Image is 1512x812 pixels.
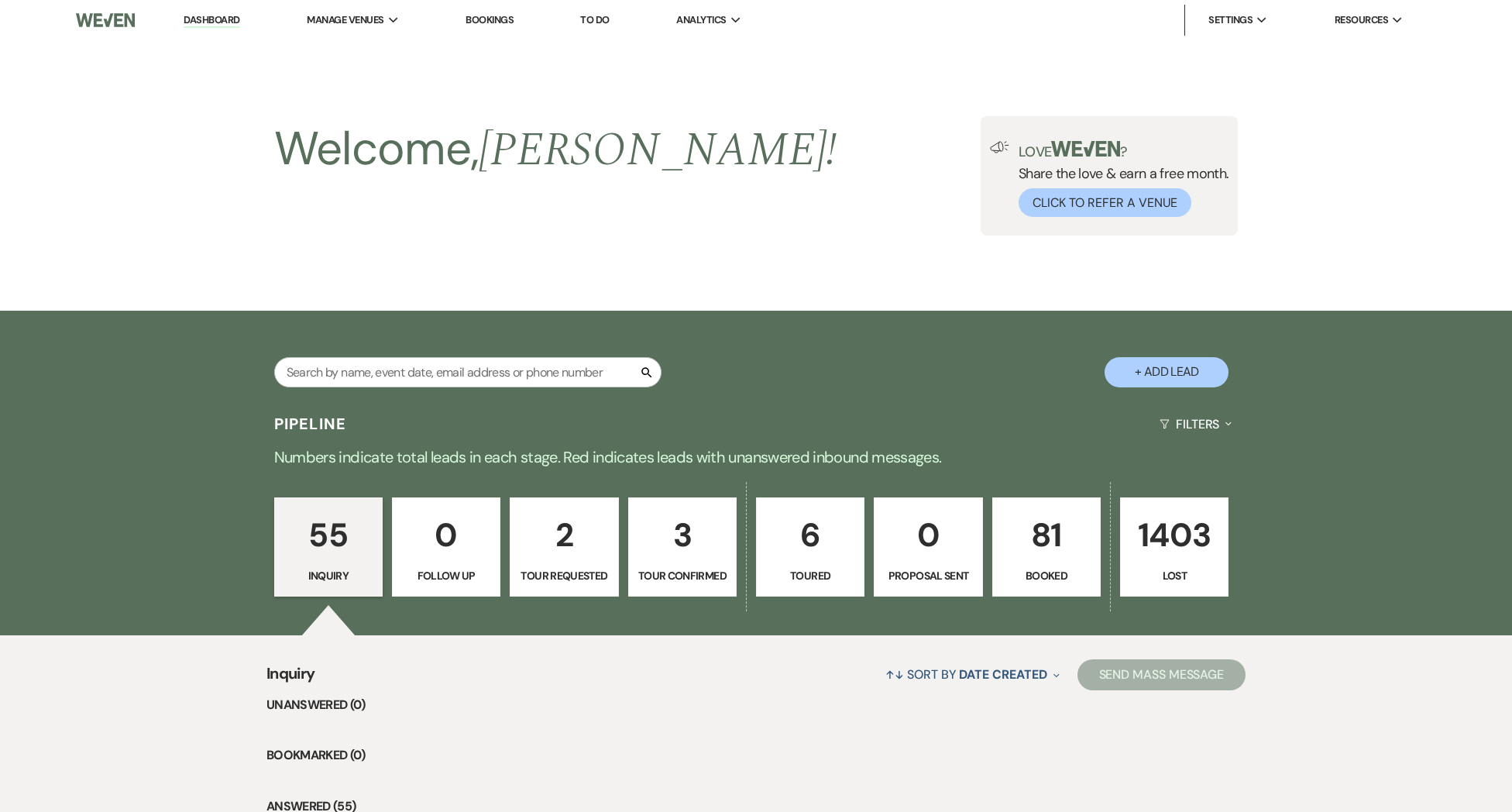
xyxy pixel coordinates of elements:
span: [PERSON_NAME] ! [479,115,837,186]
input: Search by name, event date, email address or phone number [274,357,661,387]
p: 1403 [1130,509,1218,561]
img: loud-speaker-illustration.svg [990,141,1009,153]
p: 81 [1002,509,1091,561]
p: 2 [520,509,608,561]
h3: Pipeline [274,413,347,435]
h2: Welcome, [274,116,837,183]
span: Resources [1335,12,1388,28]
a: 6Toured [756,497,864,597]
p: 6 [766,509,854,561]
a: 81Booked [992,497,1101,597]
a: 55Inquiry [274,497,383,597]
p: Lost [1130,567,1218,584]
a: 0Proposal Sent [874,497,982,597]
button: Sort By Date Created [879,654,1065,695]
p: Toured [766,567,854,584]
a: 3Tour Confirmed [628,497,737,597]
span: ↑↓ [885,666,904,683]
p: Follow Up [402,567,490,584]
a: 0Follow Up [392,497,500,597]
a: Bookings [466,13,514,26]
img: Weven Logo [76,4,136,36]
span: Manage Venues [307,12,383,28]
button: Click to Refer a Venue [1019,188,1191,217]
p: Tour Requested [520,567,608,584]
p: 55 [284,509,373,561]
p: Inquiry [284,567,373,584]
li: Bookmarked (0) [266,745,1246,766]
p: 0 [402,509,490,561]
a: Dashboard [184,13,239,28]
span: Settings [1208,12,1253,28]
img: weven-logo-green.svg [1051,141,1120,157]
p: Booked [1002,567,1091,584]
span: Inquiry [266,662,315,695]
p: Tour Confirmed [638,567,727,584]
a: To Do [580,13,609,26]
p: Proposal Sent [884,567,972,584]
p: Love ? [1019,141,1229,159]
button: + Add Lead [1105,357,1228,387]
button: Send Mass Message [1077,659,1246,690]
p: 0 [884,509,972,561]
a: 1403Lost [1120,497,1228,597]
span: Analytics [676,12,726,28]
p: Numbers indicate total leads in each stage. Red indicates leads with unanswered inbound messages. [198,445,1314,470]
a: 2Tour Requested [510,497,618,597]
button: Filters [1153,404,1238,445]
span: Date Created [959,666,1046,683]
p: 3 [638,509,727,561]
div: Share the love & earn a free month. [1009,141,1229,217]
li: Unanswered (0) [266,695,1246,715]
